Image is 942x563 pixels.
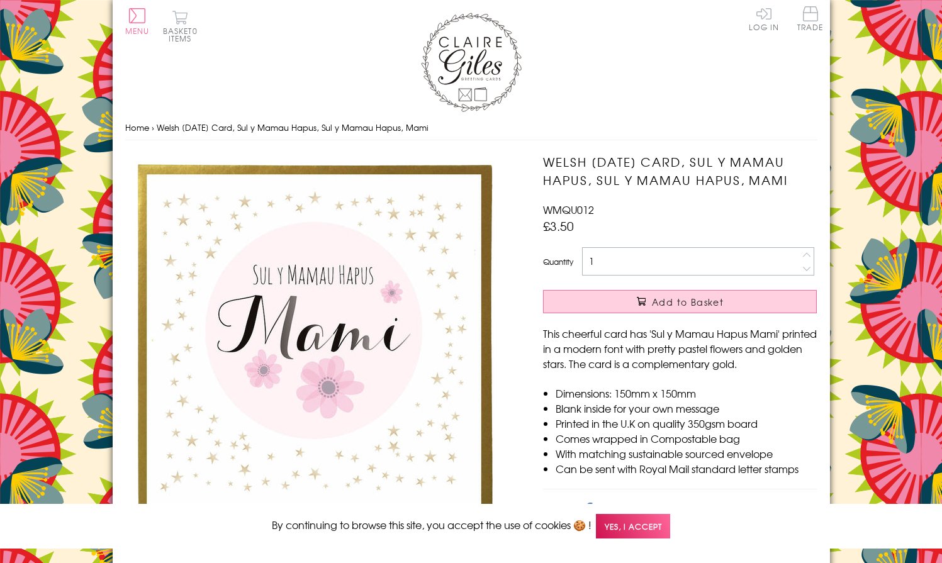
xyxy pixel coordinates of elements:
[125,153,503,530] img: Welsh Mother's Day Card, Sul y Mamau Hapus, Sul y Mamau Hapus, Mami
[157,121,429,133] span: Welsh [DATE] Card, Sul y Mamau Hapus, Sul y Mamau Hapus, Mami
[543,256,573,267] label: Quantity
[125,25,150,36] span: Menu
[556,431,817,446] li: Comes wrapped in Compostable bag
[556,461,817,476] li: Can be sent with Royal Mail standard letter stamps
[163,10,198,42] button: Basket0 items
[556,446,817,461] li: With matching sustainable sourced envelope
[543,202,594,217] span: WMQU012
[421,13,522,112] img: Claire Giles Greetings Cards
[543,153,817,189] h1: Welsh [DATE] Card, Sul y Mamau Hapus, Sul y Mamau Hapus, Mami
[169,25,198,44] span: 0 items
[797,6,824,33] a: Trade
[652,296,724,308] span: Add to Basket
[125,121,149,133] a: Home
[543,217,574,235] span: £3.50
[596,514,670,538] span: Yes, I accept
[556,401,817,416] li: Blank inside for your own message
[125,115,817,141] nav: breadcrumbs
[125,8,150,35] button: Menu
[749,6,779,31] a: Log In
[556,416,817,431] li: Printed in the U.K on quality 350gsm board
[152,121,154,133] span: ›
[543,326,817,371] p: This cheerful card has 'Sul y Mamau Hapus Mami' printed in a modern font with pretty pastel flowe...
[797,6,824,31] span: Trade
[556,386,817,401] li: Dimensions: 150mm x 150mm
[543,290,817,313] button: Add to Basket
